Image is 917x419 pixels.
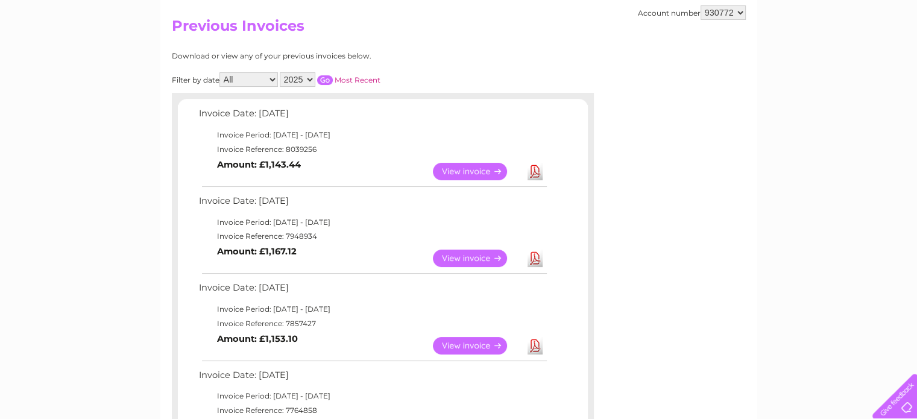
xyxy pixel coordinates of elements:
[196,215,549,230] td: Invoice Period: [DATE] - [DATE]
[174,7,744,58] div: Clear Business is a trading name of Verastar Limited (registered in [GEOGRAPHIC_DATA] No. 3667643...
[528,337,543,354] a: Download
[172,52,488,60] div: Download or view any of your previous invoices below.
[196,403,549,418] td: Invoice Reference: 7764858
[196,193,549,215] td: Invoice Date: [DATE]
[217,159,301,170] b: Amount: £1,143.44
[335,75,380,84] a: Most Recent
[196,128,549,142] td: Invoice Period: [DATE] - [DATE]
[735,51,761,60] a: Energy
[196,280,549,302] td: Invoice Date: [DATE]
[433,250,522,267] a: View
[172,17,746,40] h2: Previous Invoices
[690,6,773,21] a: 0333 014 3131
[812,51,830,60] a: Blog
[196,106,549,128] td: Invoice Date: [DATE]
[837,51,866,60] a: Contact
[877,51,906,60] a: Log out
[217,246,297,257] b: Amount: £1,167.12
[32,31,93,68] img: logo.png
[433,337,522,354] a: View
[196,302,549,317] td: Invoice Period: [DATE] - [DATE]
[433,163,522,180] a: View
[196,389,549,403] td: Invoice Period: [DATE] - [DATE]
[196,367,549,389] td: Invoice Date: [DATE]
[528,163,543,180] a: Download
[638,5,746,20] div: Account number
[769,51,805,60] a: Telecoms
[528,250,543,267] a: Download
[217,333,298,344] b: Amount: £1,153.10
[196,317,549,331] td: Invoice Reference: 7857427
[172,72,488,87] div: Filter by date
[196,142,549,157] td: Invoice Reference: 8039256
[705,51,728,60] a: Water
[196,229,549,244] td: Invoice Reference: 7948934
